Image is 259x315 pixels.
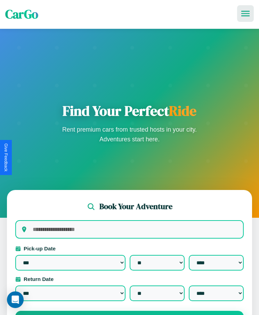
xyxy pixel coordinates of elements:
label: Return Date [15,276,244,282]
div: Give Feedback [3,143,8,172]
span: Ride [169,101,196,120]
div: Open Intercom Messenger [7,291,24,308]
label: Pick-up Date [15,246,244,251]
p: Rent premium cars from trusted hosts in your city. Adventures start here. [60,125,199,144]
span: CarGo [5,6,38,23]
h2: Book Your Adventure [99,201,172,212]
h1: Find Your Perfect [60,102,199,119]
